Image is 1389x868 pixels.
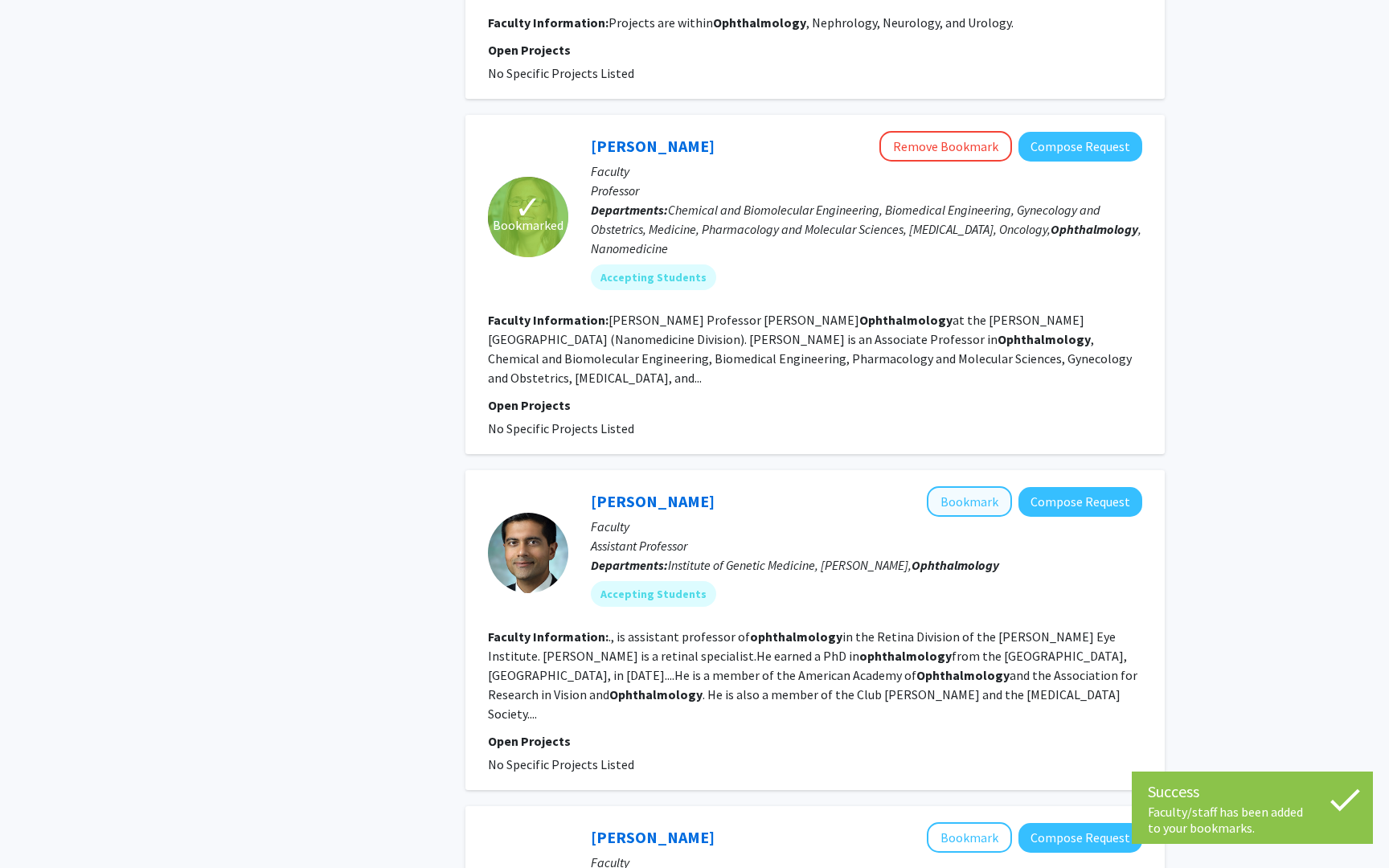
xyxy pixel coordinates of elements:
[859,648,952,664] b: ophthalmology
[750,628,842,645] b: ophthalmology
[1148,780,1357,804] div: Success
[916,667,1010,683] b: Ophthalmology
[488,65,634,81] span: No Specific Projects Listed
[609,686,703,702] b: Ophthalmology
[1018,132,1142,162] button: Compose Request to Laura Ensign-Hodges
[488,731,1142,751] p: Open Projects
[912,557,999,573] b: Ophthalmology
[879,131,1012,162] button: Remove Bookmark
[668,557,999,573] span: Institute of Genetic Medicine, [PERSON_NAME],
[591,557,668,573] b: Departments:
[591,162,1142,181] p: Faculty
[488,312,608,328] b: Faculty Information:
[927,486,1012,517] button: Add Mandeep Singh to Bookmarks
[488,628,608,645] b: Faculty Information:
[488,312,1132,386] fg-read-more: [PERSON_NAME] Professor [PERSON_NAME] at the [PERSON_NAME][GEOGRAPHIC_DATA] (Nanomedicine Divisio...
[493,215,563,235] span: Bookmarked
[591,181,1142,200] p: Professor
[591,827,715,847] a: [PERSON_NAME]
[488,420,634,436] span: No Specific Projects Listed
[591,202,668,218] b: Departments:
[859,312,953,328] b: Ophthalmology
[1051,221,1138,237] b: Ophthalmology
[488,14,608,31] b: Faculty Information:
[488,40,1142,59] p: Open Projects
[998,331,1091,347] b: Ophthalmology
[1148,804,1357,836] div: Faculty/staff has been added to your bookmarks.
[608,14,1014,31] fg-read-more: Projects are within , Nephrology, Neurology, and Urology.
[591,517,1142,536] p: Faculty
[488,628,1137,722] fg-read-more: ., is assistant professor of in the Retina Division of the [PERSON_NAME] Eye Institute. [PERSON_N...
[488,395,1142,415] p: Open Projects
[591,202,1141,256] span: Chemical and Biomolecular Engineering, Biomedical Engineering, Gynecology and Obstetrics, Medicin...
[713,14,806,31] b: Ophthalmology
[591,581,716,607] mat-chip: Accepting Students
[488,756,634,772] span: No Specific Projects Listed
[591,264,716,290] mat-chip: Accepting Students
[591,136,715,156] a: [PERSON_NAME]
[1018,823,1142,853] button: Compose Request to Kunal Parikh
[591,536,1142,555] p: Assistant Professor
[12,796,68,856] iframe: Chat
[591,491,715,511] a: [PERSON_NAME]
[927,822,1012,853] button: Add Kunal Parikh to Bookmarks
[514,199,542,215] span: ✓
[1018,487,1142,517] button: Compose Request to Mandeep Singh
